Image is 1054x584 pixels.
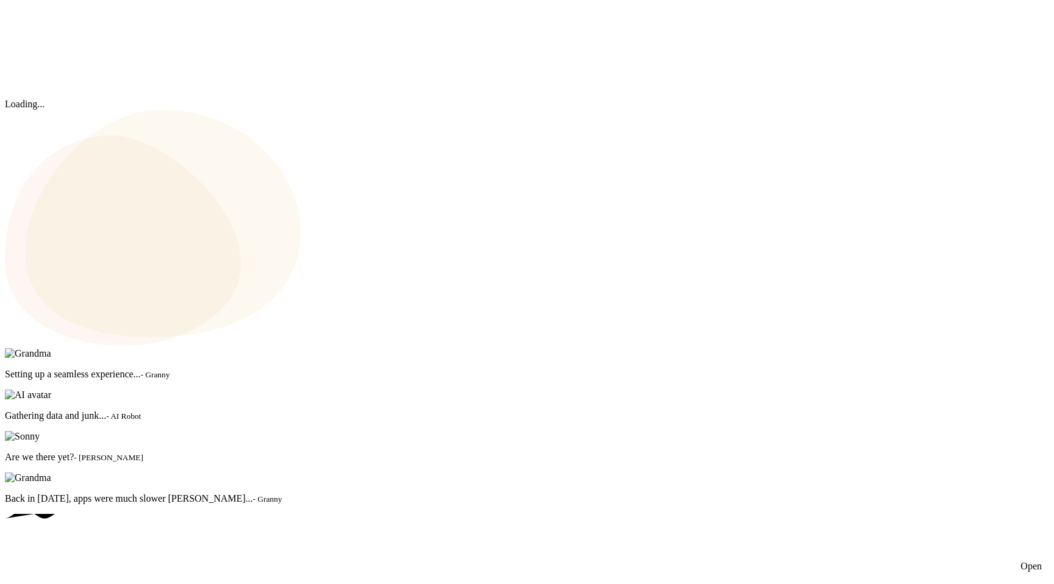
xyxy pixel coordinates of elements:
[5,431,40,442] img: Sonny
[5,410,1049,421] p: Gathering data and junk...
[253,494,282,504] small: - Granny
[5,493,1049,504] p: Back in [DATE], apps were much slower [PERSON_NAME]...
[5,348,51,359] img: Grandma
[106,411,141,421] small: - AI Robot
[5,369,1049,380] p: Setting up a seamless experience...
[141,370,170,379] small: - Granny
[5,452,1049,463] p: Are we there yet?
[74,453,143,462] small: - [PERSON_NAME]
[5,5,1049,110] div: Loading...
[5,472,51,483] img: Grandma
[1020,561,1042,572] div: Open
[5,390,51,401] img: AI avatar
